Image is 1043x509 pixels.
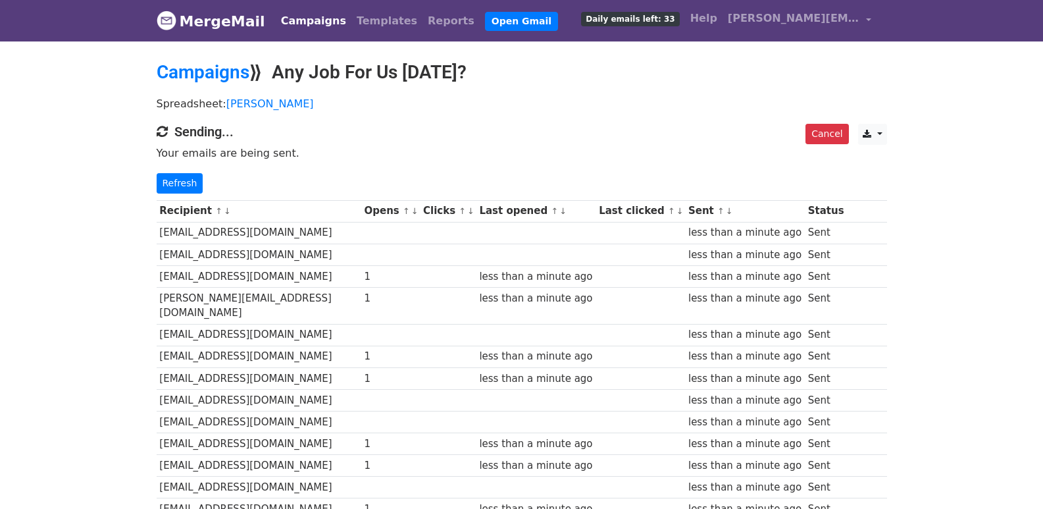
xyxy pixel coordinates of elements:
div: less than a minute ago [688,393,801,408]
a: ↑ [668,206,675,216]
a: ↑ [403,206,410,216]
td: Sent [805,222,847,244]
img: MergeMail logo [157,11,176,30]
div: less than a minute ago [479,371,592,387]
div: less than a minute ago [688,458,801,473]
div: less than a minute ago [688,349,801,364]
div: less than a minute ago [688,248,801,263]
td: [EMAIL_ADDRESS][DOMAIN_NAME] [157,367,361,389]
a: Campaigns [276,8,351,34]
a: ↑ [551,206,558,216]
td: Sent [805,367,847,389]
th: Recipient [157,200,361,222]
a: MergeMail [157,7,265,35]
td: Sent [805,455,847,477]
th: Sent [685,200,805,222]
div: less than a minute ago [479,349,592,364]
div: 1 [364,349,417,364]
div: 1 [364,437,417,452]
a: ↑ [215,206,222,216]
div: less than a minute ago [688,437,801,452]
h4: Sending... [157,124,887,140]
div: less than a minute ago [688,269,801,284]
th: Opens [361,200,420,222]
div: less than a minute ago [688,327,801,342]
a: ↑ [717,206,725,216]
a: Campaigns [157,61,249,83]
a: Help [685,5,723,32]
div: less than a minute ago [688,291,801,306]
div: less than a minute ago [479,458,592,473]
td: [PERSON_NAME][EMAIL_ADDRESS][DOMAIN_NAME] [157,287,361,324]
td: [EMAIL_ADDRESS][DOMAIN_NAME] [157,477,361,498]
td: [EMAIL_ADDRESS][DOMAIN_NAME] [157,455,361,477]
h2: ⟫ Any Job For Us [DATE]? [157,61,887,84]
a: Cancel [805,124,848,144]
td: Sent [805,346,847,367]
a: Daily emails left: 33 [576,5,684,32]
div: less than a minute ago [479,291,592,306]
td: Sent [805,244,847,265]
div: 1 [364,291,417,306]
td: Sent [805,389,847,411]
td: Sent [805,287,847,324]
a: ↓ [676,206,684,216]
td: [EMAIL_ADDRESS][DOMAIN_NAME] [157,346,361,367]
div: less than a minute ago [479,437,592,452]
td: [EMAIL_ADDRESS][DOMAIN_NAME] [157,244,361,265]
div: 1 [364,371,417,387]
th: Clicks [420,200,476,222]
td: Sent [805,411,847,433]
td: [EMAIL_ADDRESS][DOMAIN_NAME] [157,222,361,244]
td: [EMAIL_ADDRESS][DOMAIN_NAME] [157,389,361,411]
th: Last clicked [596,200,685,222]
p: Your emails are being sent. [157,146,887,160]
a: ↓ [411,206,419,216]
span: [PERSON_NAME][EMAIL_ADDRESS][DOMAIN_NAME] [728,11,859,26]
a: ↓ [224,206,231,216]
a: ↑ [459,206,466,216]
a: [PERSON_NAME] [226,97,314,110]
div: less than a minute ago [688,480,801,495]
td: Sent [805,324,847,346]
a: ↓ [467,206,474,216]
p: Spreadsheet: [157,97,887,111]
td: [EMAIL_ADDRESS][DOMAIN_NAME] [157,324,361,346]
th: Last opened [476,200,596,222]
th: Status [805,200,847,222]
td: [EMAIL_ADDRESS][DOMAIN_NAME] [157,433,361,455]
td: Sent [805,477,847,498]
td: Sent [805,433,847,455]
td: [EMAIL_ADDRESS][DOMAIN_NAME] [157,411,361,433]
a: Templates [351,8,422,34]
div: 1 [364,458,417,473]
span: Daily emails left: 33 [581,12,679,26]
td: Sent [805,265,847,287]
a: [PERSON_NAME][EMAIL_ADDRESS][DOMAIN_NAME] [723,5,877,36]
div: less than a minute ago [688,371,801,387]
td: [EMAIL_ADDRESS][DOMAIN_NAME] [157,265,361,287]
div: less than a minute ago [688,225,801,240]
a: Refresh [157,173,203,194]
a: ↓ [559,206,567,216]
div: less than a minute ago [688,415,801,430]
a: ↓ [726,206,733,216]
div: 1 [364,269,417,284]
div: less than a minute ago [479,269,592,284]
a: Reports [422,8,480,34]
a: Open Gmail [485,12,558,31]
